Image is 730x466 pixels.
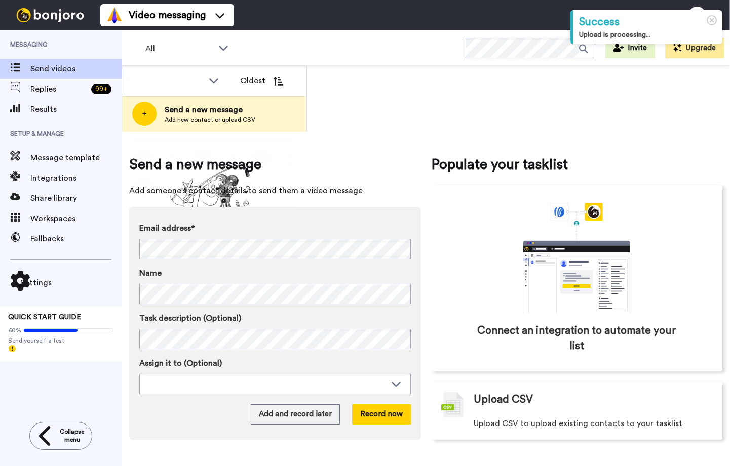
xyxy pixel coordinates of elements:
[30,63,122,75] span: Send videos
[8,326,21,334] span: 60%
[129,8,206,22] span: Video messaging
[30,172,122,184] span: Integrations
[129,185,421,197] span: Add someone's contact details to send them a video message
[441,392,464,417] img: csv-grey.png
[8,314,81,321] span: QUICK START GUIDE
[30,213,122,225] span: Workspaces
[605,38,655,58] button: Invite
[352,404,411,425] button: Record now
[91,84,111,94] div: 99 +
[474,392,533,407] span: Upload CSV
[106,7,123,23] img: vm-color.svg
[665,38,724,58] button: Upgrade
[579,30,716,40] div: Upload is processing...
[431,154,723,175] span: Populate your tasklist
[139,267,162,279] span: Name
[145,43,213,55] span: All
[30,192,122,204] span: Share library
[30,103,122,115] span: Results
[139,357,411,369] label: Assign it to (Optional)
[30,233,122,245] span: Fallbacks
[474,417,682,430] span: Upload CSV to upload existing contacts to your tasklist
[60,428,84,444] span: Collapse menu
[8,336,113,345] span: Send yourself a test
[30,152,122,164] span: Message template
[139,222,411,234] label: Email address*
[165,116,255,124] span: Add new contact or upload CSV
[129,154,421,175] span: Send a new message
[579,14,716,30] div: Success
[251,404,340,425] button: Add and record later
[30,83,87,95] span: Replies
[139,312,411,324] label: Task description (Optional)
[20,277,122,289] span: Settings
[501,203,652,313] div: animation
[165,104,255,116] span: Send a new message
[12,8,88,22] img: bj-logo-header-white.svg
[474,323,680,354] span: Connect an integration to automate your list
[233,71,291,91] button: Oldest
[29,422,92,450] button: Collapse menu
